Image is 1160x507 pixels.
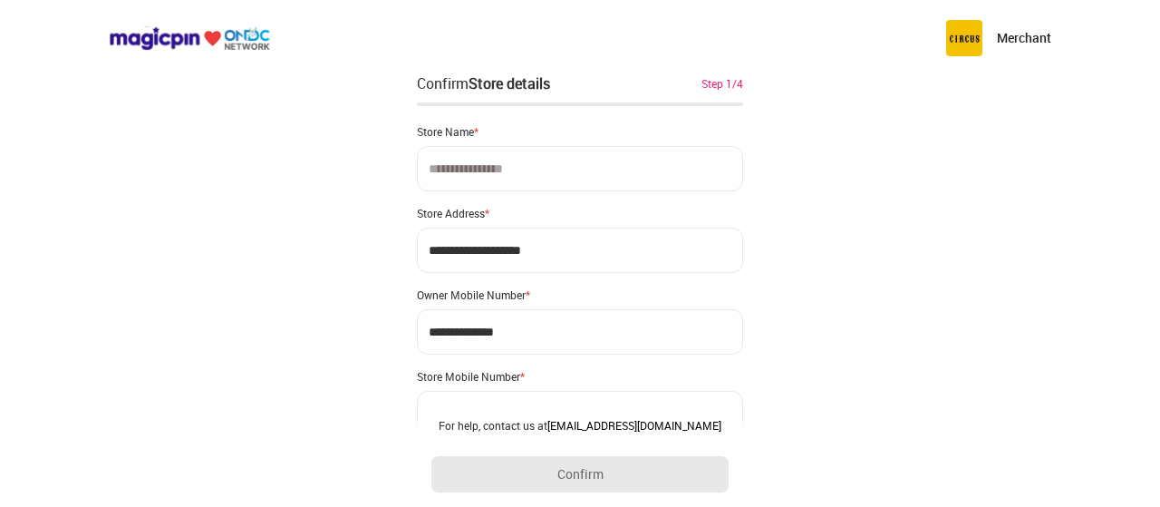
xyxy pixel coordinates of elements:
div: Confirm [417,73,550,94]
button: Confirm [431,456,729,492]
img: circus.b677b59b.png [946,20,982,56]
div: For help, contact us at [431,418,729,433]
div: Store Name [417,124,743,139]
div: Owner Mobile Number [417,288,743,302]
div: Step 1/4 [701,75,743,92]
p: Merchant [997,29,1051,47]
div: Store details [469,73,550,93]
div: Store Address [417,206,743,220]
div: Store Mobile Number [417,369,743,384]
a: [EMAIL_ADDRESS][DOMAIN_NAME] [547,418,721,433]
img: ondc-logo-new-small.8a59708e.svg [109,26,270,51]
